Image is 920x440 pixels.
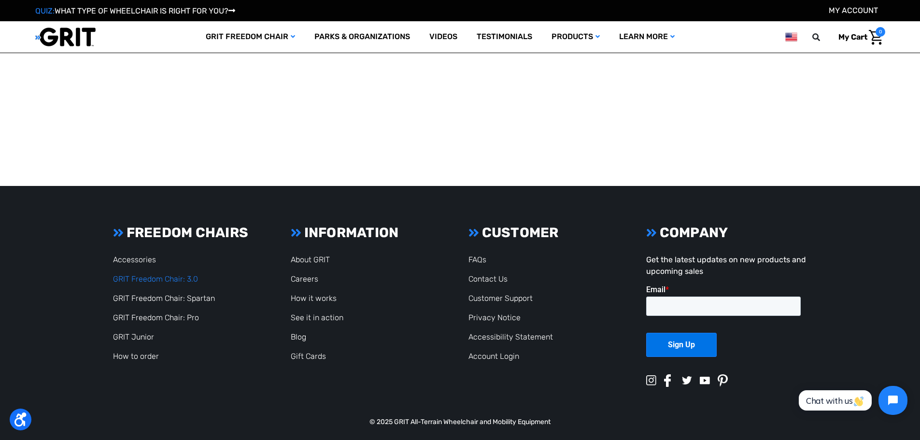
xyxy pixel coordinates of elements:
[152,40,204,49] span: Phone Number
[113,313,199,322] a: GRIT Freedom Chair: Pro
[468,294,533,303] a: Customer Support
[420,21,467,53] a: Videos
[113,332,154,341] a: GRIT Junior
[113,274,198,284] a: GRIT Freedom Chair: 3.0
[113,352,159,361] a: How to order
[467,21,542,53] a: Testimonials
[468,255,486,264] a: FAQs
[718,374,728,387] img: pinterest
[291,352,326,361] a: Gift Cards
[305,21,420,53] a: Parks & Organizations
[817,27,831,47] input: Search
[35,6,235,15] a: QUIZ:WHAT TYPE OF WHEELCHAIR IS RIGHT FOR YOU?
[700,377,710,384] img: youtube
[646,254,807,277] p: Get the latest updates on new products and upcoming sales
[829,6,878,15] a: Account
[291,294,337,303] a: How it works
[196,21,305,53] a: GRIT Freedom Chair
[108,417,813,427] p: © 2025 GRIT All-Terrain Wheelchair and Mobility Equipment
[542,21,609,53] a: Products
[291,274,318,284] a: Careers
[291,313,343,322] a: See it in action
[291,225,451,241] h3: INFORMATION
[869,30,883,45] img: Cart
[646,375,656,385] img: instagram
[468,274,508,284] a: Contact Us
[113,255,156,264] a: Accessories
[468,313,521,322] a: Privacy Notice
[468,225,629,241] h3: CUSTOMER
[35,27,96,47] img: GRIT All-Terrain Wheelchair and Mobility Equipment
[838,32,867,42] span: My Cart
[831,27,885,47] a: Cart with 0 items
[876,27,885,37] span: 0
[785,31,797,43] img: us.png
[664,374,671,387] img: facebook
[646,285,807,365] iframe: Form 0
[682,376,692,384] img: twitter
[646,225,807,241] h3: COMPANY
[113,225,273,241] h3: FREEDOM CHAIRS
[468,352,519,361] a: Account Login
[788,378,916,423] iframe: Tidio Chat
[113,294,215,303] a: GRIT Freedom Chair: Spartan
[35,6,55,15] span: QUIZ:
[291,332,306,341] a: Blog
[609,21,684,53] a: Learn More
[468,332,553,341] a: Accessibility Statement
[291,255,330,264] a: About GRIT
